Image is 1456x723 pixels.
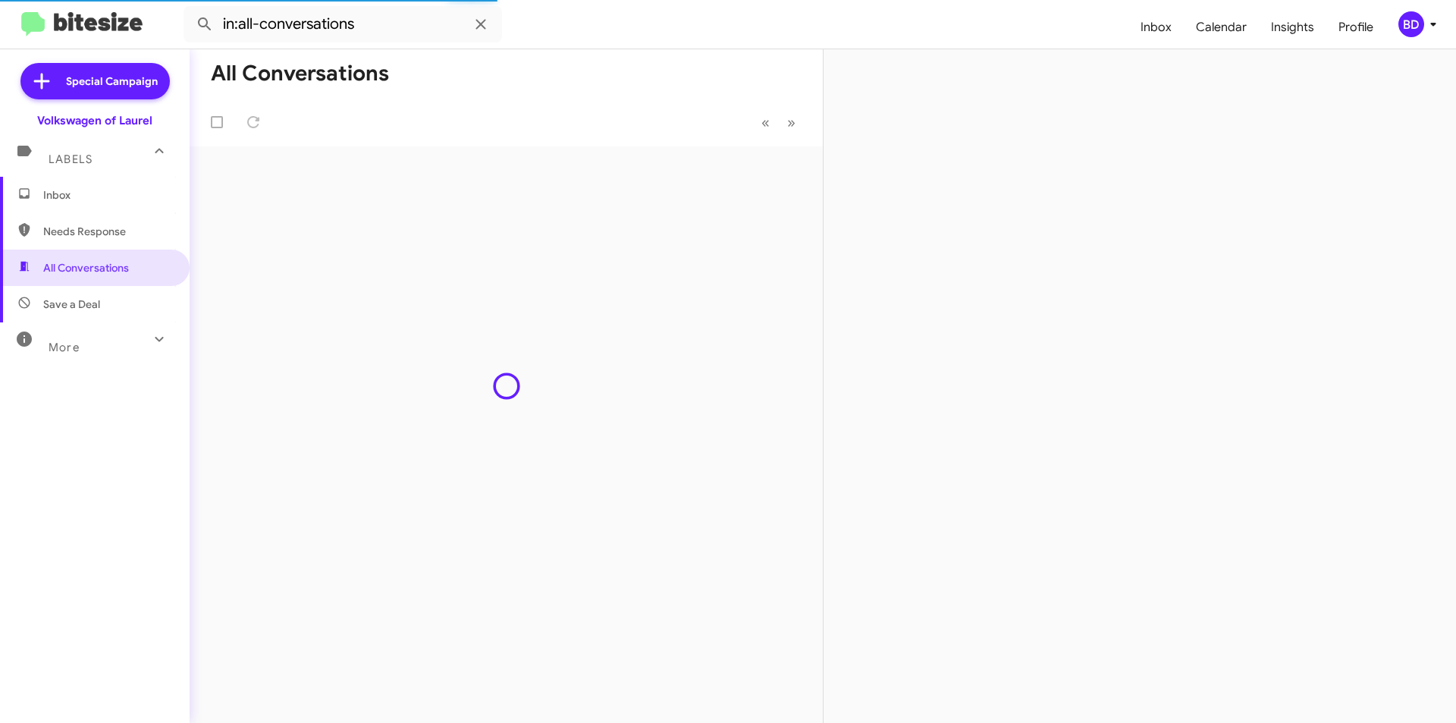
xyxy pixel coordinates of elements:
a: Profile [1326,5,1385,49]
div: Volkswagen of Laurel [37,113,152,128]
a: Inbox [1128,5,1184,49]
h1: All Conversations [211,61,389,86]
button: Next [778,107,805,138]
span: Needs Response [43,224,172,239]
a: Calendar [1184,5,1259,49]
span: Save a Deal [43,297,100,312]
span: All Conversations [43,260,129,275]
button: Previous [752,107,779,138]
span: Labels [49,152,93,166]
span: « [761,113,770,132]
button: BD [1385,11,1439,37]
span: More [49,341,80,354]
a: Special Campaign [20,63,170,99]
span: Special Campaign [66,74,158,89]
div: BD [1398,11,1424,37]
span: » [787,113,795,132]
span: Inbox [43,187,172,203]
a: Insights [1259,5,1326,49]
nav: Page navigation example [753,107,805,138]
input: Search [184,6,502,42]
